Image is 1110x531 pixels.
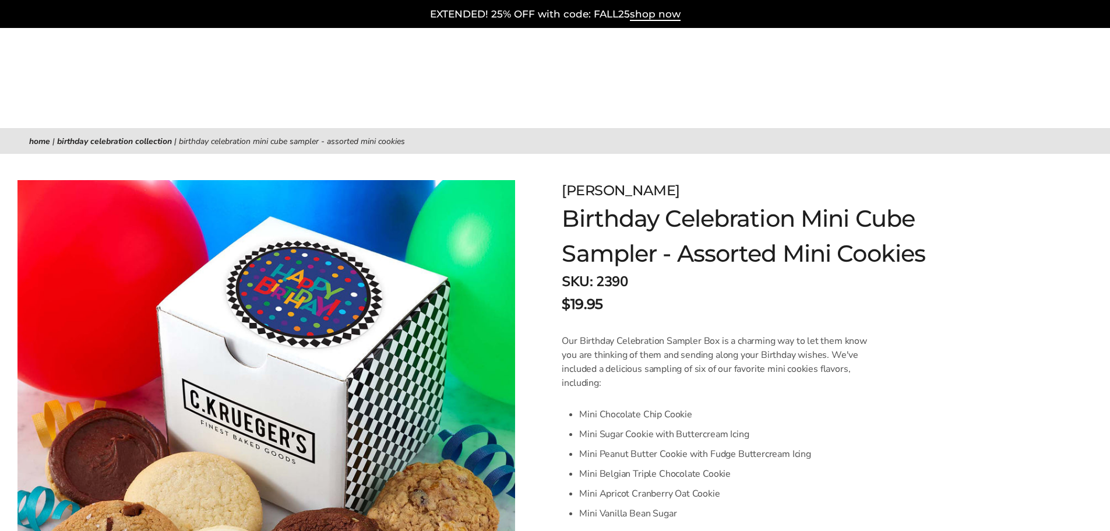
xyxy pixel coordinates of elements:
span: Mini Chocolate Chip Cookie [579,408,692,421]
span: Birthday Celebration Mini Cube Sampler - Assorted Mini Cookies [179,136,405,147]
a: Home [29,136,50,147]
h1: Birthday Celebration Mini Cube Sampler - Assorted Mini Cookies [562,201,933,271]
span: Mini Vanilla Bean Sugar [579,507,676,520]
span: Mini Peanut Butter Cookie with Fudge Buttercream Icing [579,448,811,460]
span: Mini Belgian Triple Chocolate Cookie [579,467,731,480]
span: shop now [630,8,681,21]
span: | [174,136,177,147]
span: Mini Apricot Cranberry Oat Cookie [579,487,720,500]
span: 2390 [596,272,628,291]
div: [PERSON_NAME] [562,180,933,201]
strong: SKU: [562,272,593,291]
p: Our Birthday Celebration Sampler Box is a charming way to let them know you are thinking of them ... [562,334,880,390]
span: Mini Sugar Cookie with Buttercream Icing [579,428,749,441]
a: Birthday Celebration Collection [57,136,172,147]
a: EXTENDED! 25% OFF with code: FALL25shop now [430,8,681,21]
span: $19.95 [562,294,602,315]
nav: breadcrumbs [29,135,1081,148]
span: | [52,136,55,147]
